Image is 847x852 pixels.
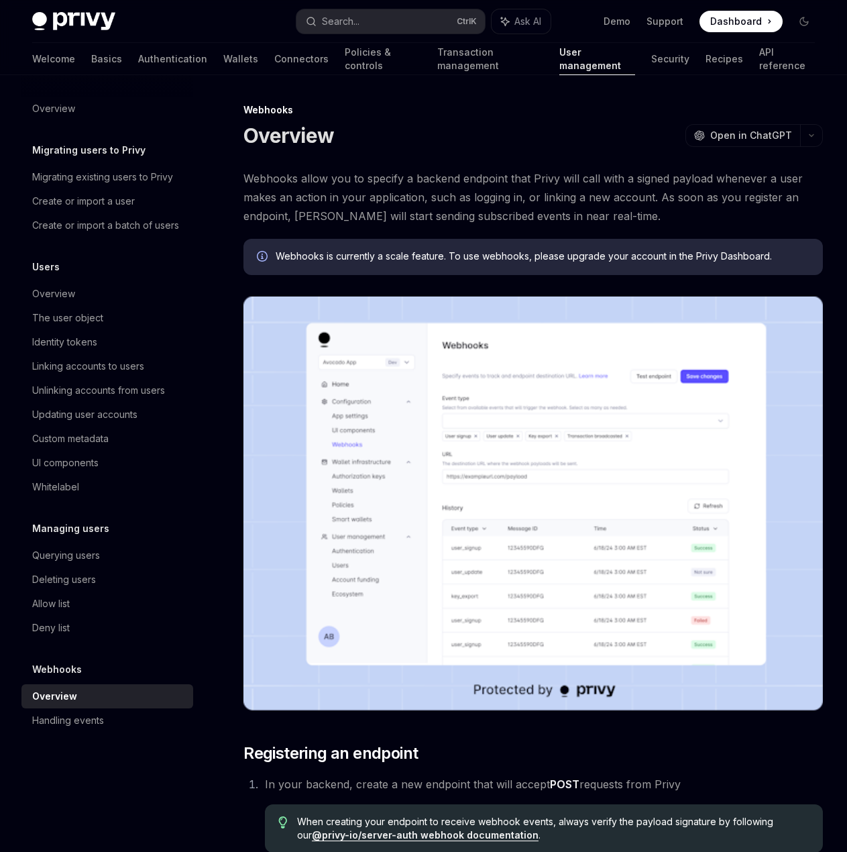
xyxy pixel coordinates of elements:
[21,213,193,237] a: Create or import a batch of users
[32,620,70,636] div: Deny list
[32,310,103,326] div: The user object
[32,479,79,495] div: Whitelabel
[223,43,258,75] a: Wallets
[21,427,193,451] a: Custom metadata
[604,15,630,28] a: Demo
[91,43,122,75] a: Basics
[138,43,207,75] a: Authentication
[21,165,193,189] a: Migrating existing users to Privy
[21,306,193,330] a: The user object
[457,16,477,27] span: Ctrl K
[274,43,329,75] a: Connectors
[276,250,809,263] span: Webhooks is currently a scale feature. To use webhooks, please upgrade your account in the Privy ...
[322,13,359,30] div: Search...
[32,688,77,704] div: Overview
[32,101,75,117] div: Overview
[32,407,137,423] div: Updating user accounts
[243,123,334,148] h1: Overview
[345,43,421,75] a: Policies & controls
[32,547,100,564] div: Querying users
[243,103,823,117] div: Webhooks
[514,15,541,28] span: Ask AI
[32,521,109,537] h5: Managing users
[437,43,543,75] a: Transaction management
[32,431,109,447] div: Custom metadata
[21,684,193,708] a: Overview
[21,354,193,378] a: Linking accounts to users
[21,543,193,568] a: Querying users
[243,297,823,710] img: images/Webhooks.png
[21,708,193,733] a: Handling events
[21,378,193,403] a: Unlinking accounts from users
[257,251,270,264] svg: Info
[32,712,104,729] div: Handling events
[699,11,783,32] a: Dashboard
[32,596,70,612] div: Allow list
[21,97,193,121] a: Overview
[21,189,193,213] a: Create or import a user
[651,43,689,75] a: Security
[21,592,193,616] a: Allow list
[21,403,193,427] a: Updating user accounts
[21,330,193,354] a: Identity tokens
[21,568,193,592] a: Deleting users
[297,815,809,842] span: When creating your endpoint to receive webhook events, always verify the payload signature by fol...
[32,358,144,374] div: Linking accounts to users
[243,169,823,225] span: Webhooks allow you to specify a backend endpoint that Privy will call with a signed payload whene...
[32,661,82,678] h5: Webhooks
[243,743,418,764] span: Registering an endpoint
[32,382,165,398] div: Unlinking accounts from users
[312,829,539,841] a: @privy-io/server-auth webhook documentation
[32,142,146,158] h5: Migrating users to Privy
[710,15,762,28] span: Dashboard
[559,43,635,75] a: User management
[32,169,173,185] div: Migrating existing users to Privy
[32,193,135,209] div: Create or import a user
[710,129,792,142] span: Open in ChatGPT
[32,43,75,75] a: Welcome
[32,572,96,588] div: Deleting users
[278,816,288,829] svg: Tip
[32,286,75,302] div: Overview
[265,778,681,791] span: In your backend, create a new endpoint that will accept requests from Privy
[32,455,99,471] div: UI components
[793,11,815,32] button: Toggle dark mode
[21,451,193,475] a: UI components
[32,259,60,275] h5: Users
[550,778,579,791] strong: POST
[492,9,551,34] button: Ask AI
[32,12,115,31] img: dark logo
[21,616,193,640] a: Deny list
[705,43,743,75] a: Recipes
[32,334,97,350] div: Identity tokens
[21,282,193,306] a: Overview
[296,9,484,34] button: Search...CtrlK
[685,124,800,147] button: Open in ChatGPT
[759,43,815,75] a: API reference
[21,475,193,499] a: Whitelabel
[646,15,683,28] a: Support
[32,217,179,233] div: Create or import a batch of users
